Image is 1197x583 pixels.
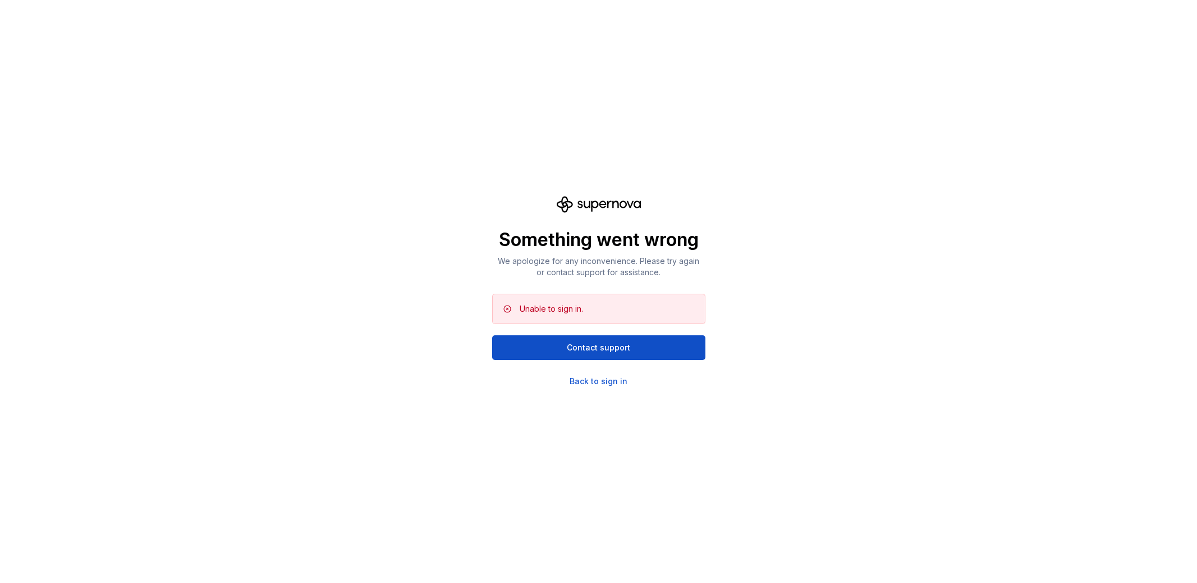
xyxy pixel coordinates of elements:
p: We apologize for any inconvenience. Please try again or contact support for assistance. [492,256,705,278]
button: Contact support [492,335,705,360]
a: Back to sign in [570,376,627,387]
span: Contact support [567,342,630,353]
p: Something went wrong [492,229,705,251]
div: Unable to sign in. [520,303,583,315]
